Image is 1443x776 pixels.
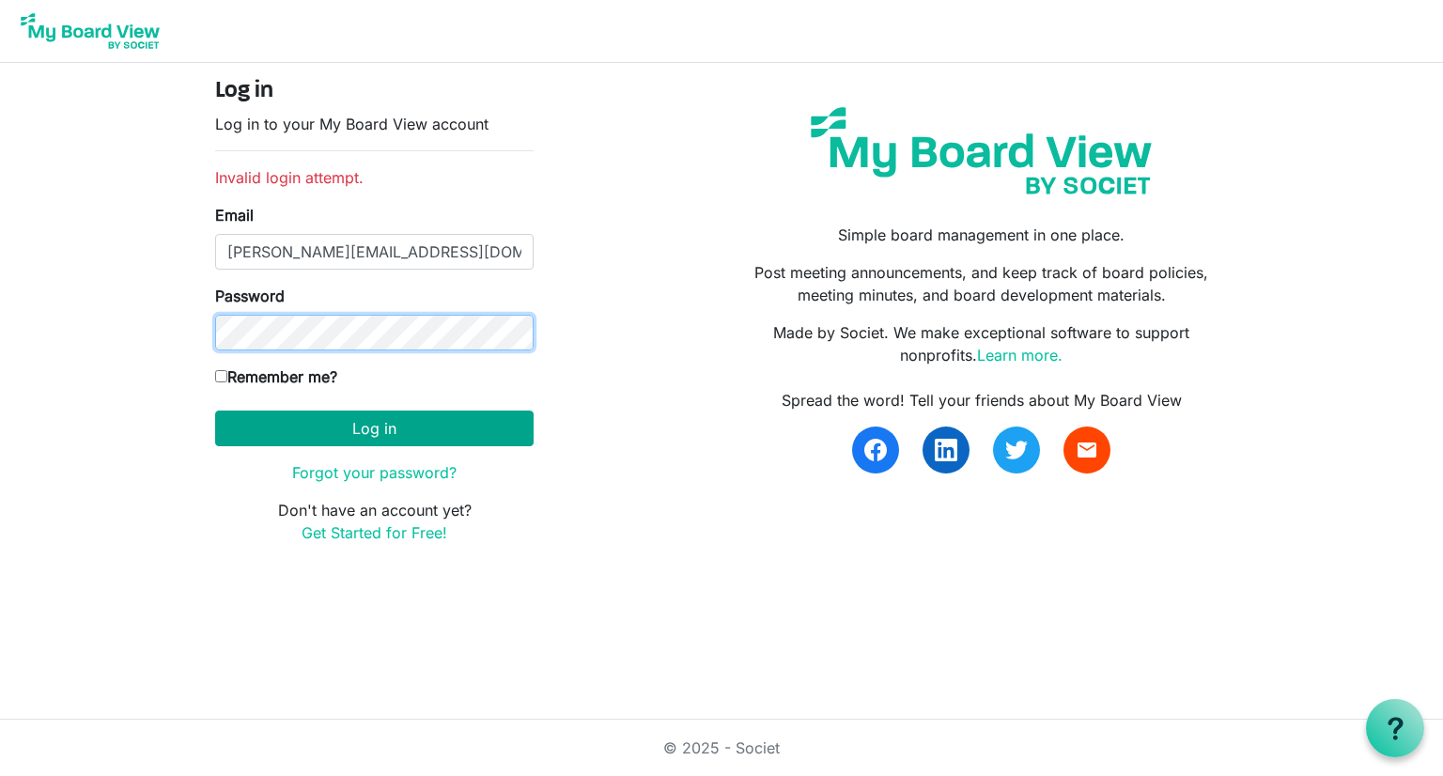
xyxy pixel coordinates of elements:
[736,224,1228,246] p: Simple board management in one place.
[215,78,534,105] h4: Log in
[292,463,457,482] a: Forgot your password?
[1063,427,1110,473] a: email
[864,439,887,461] img: facebook.svg
[215,113,534,135] p: Log in to your My Board View account
[215,411,534,446] button: Log in
[215,365,337,388] label: Remember me?
[797,93,1166,209] img: my-board-view-societ.svg
[736,389,1228,411] div: Spread the word! Tell your friends about My Board View
[663,738,780,757] a: © 2025 - Societ
[215,499,534,544] p: Don't have an account yet?
[215,204,254,226] label: Email
[1076,439,1098,461] span: email
[302,523,447,542] a: Get Started for Free!
[215,285,285,307] label: Password
[15,8,165,54] img: My Board View Logo
[1005,439,1028,461] img: twitter.svg
[736,321,1228,366] p: Made by Societ. We make exceptional software to support nonprofits.
[215,166,534,189] li: Invalid login attempt.
[935,439,957,461] img: linkedin.svg
[977,346,1063,365] a: Learn more.
[215,370,227,382] input: Remember me?
[736,261,1228,306] p: Post meeting announcements, and keep track of board policies, meeting minutes, and board developm...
